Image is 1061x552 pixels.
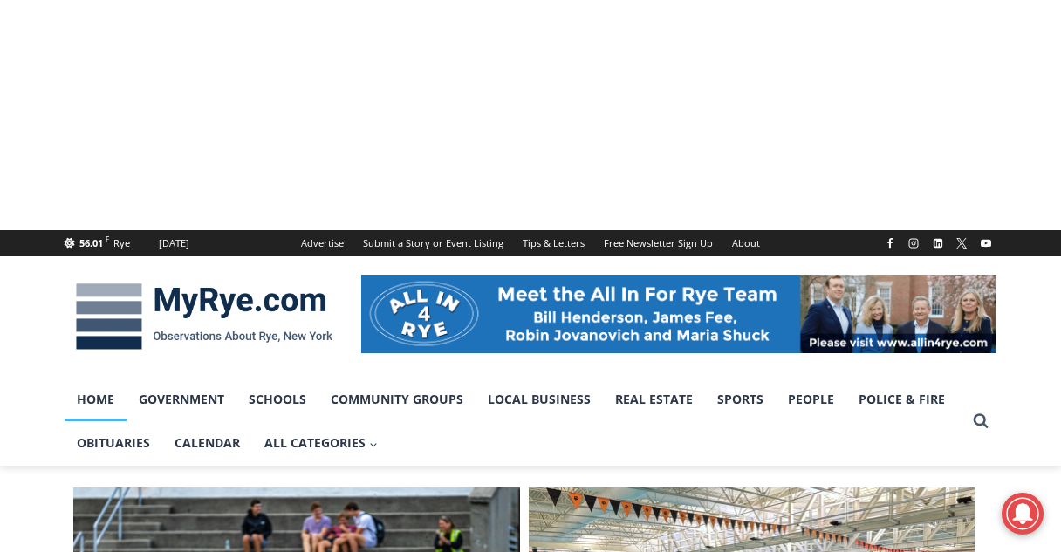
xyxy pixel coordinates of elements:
[513,230,594,256] a: Tips & Letters
[975,233,996,254] a: YouTube
[951,233,972,254] a: X
[318,378,476,421] a: Community Groups
[476,378,603,421] a: Local Business
[65,378,127,421] a: Home
[106,234,109,243] span: F
[353,230,513,256] a: Submit a Story or Event Listing
[928,233,948,254] a: Linkedin
[965,405,996,437] button: View Search Form
[361,275,996,353] img: All in for Rye
[880,233,900,254] a: Facebook
[65,421,162,465] a: Obituaries
[603,378,705,421] a: Real Estate
[79,236,103,249] span: 56.01
[846,378,957,421] a: Police & Fire
[236,378,318,421] a: Schools
[65,378,965,466] nav: Primary Navigation
[903,233,924,254] a: Instagram
[291,230,353,256] a: Advertise
[291,230,770,256] nav: Secondary Navigation
[162,421,252,465] a: Calendar
[127,378,236,421] a: Government
[776,378,846,421] a: People
[113,235,130,251] div: Rye
[264,433,378,453] span: All Categories
[722,230,770,256] a: About
[65,271,344,362] img: MyRye.com
[705,378,776,421] a: Sports
[252,421,390,465] a: All Categories
[159,235,189,251] div: [DATE]
[594,230,722,256] a: Free Newsletter Sign Up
